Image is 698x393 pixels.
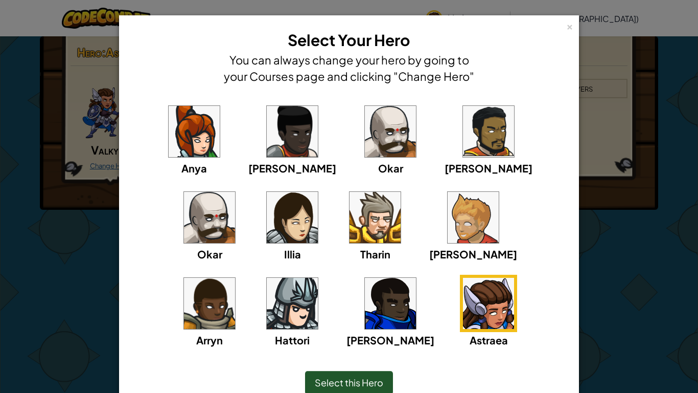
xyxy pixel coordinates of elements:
img: portrait.png [184,192,235,243]
span: [PERSON_NAME] [248,162,336,174]
span: Astraea [470,334,508,346]
span: [PERSON_NAME] [346,334,434,346]
h3: Select Your Hero [221,29,477,52]
span: Hattori [275,334,310,346]
h4: You can always change your hero by going to your Courses page and clicking "Change Hero" [221,52,477,84]
span: [PERSON_NAME] [445,162,532,174]
span: Tharin [360,248,390,260]
span: Okar [378,162,403,174]
span: Anya [181,162,207,174]
img: portrait.png [365,278,416,329]
img: portrait.png [184,278,235,329]
span: Arryn [196,334,223,346]
img: portrait.png [169,106,220,157]
img: portrait.png [267,278,318,329]
img: portrait.png [267,106,318,157]
span: Okar [197,248,222,260]
img: portrait.png [463,278,514,329]
img: portrait.png [463,106,514,157]
img: portrait.png [267,192,318,243]
span: Illia [284,248,301,260]
span: [PERSON_NAME] [429,248,517,260]
div: × [566,20,573,31]
img: portrait.png [448,192,499,243]
img: portrait.png [350,192,401,243]
span: Select this Hero [315,377,383,388]
img: portrait.png [365,106,416,157]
